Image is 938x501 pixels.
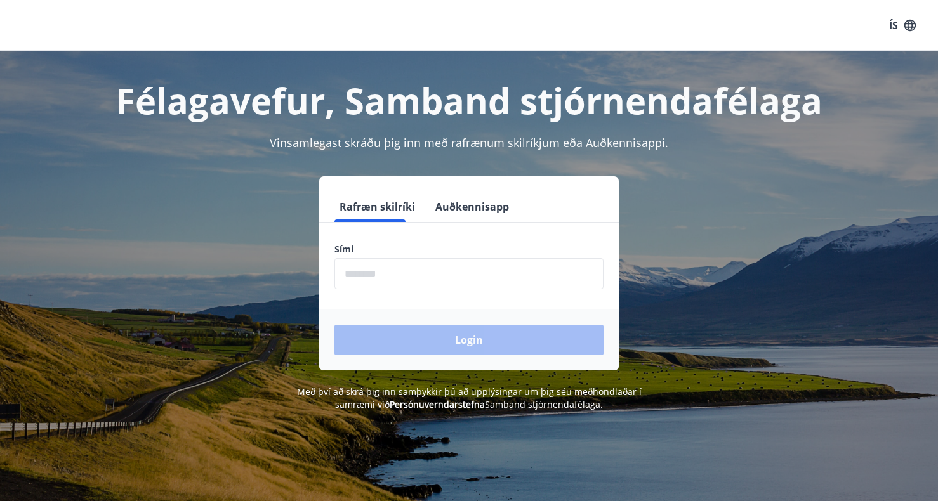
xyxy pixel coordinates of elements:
[334,192,420,222] button: Rafræn skilríki
[882,14,923,37] button: ÍS
[430,192,514,222] button: Auðkennisapp
[270,135,668,150] span: Vinsamlegast skráðu þig inn með rafrænum skilríkjum eða Auðkennisappi.
[27,76,911,124] h1: Félagavefur, Samband stjórnendafélaga
[390,398,485,410] a: Persónuverndarstefna
[334,243,604,256] label: Sími
[297,386,642,410] span: Með því að skrá þig inn samþykkir þú að upplýsingar um þig séu meðhöndlaðar í samræmi við Samband...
